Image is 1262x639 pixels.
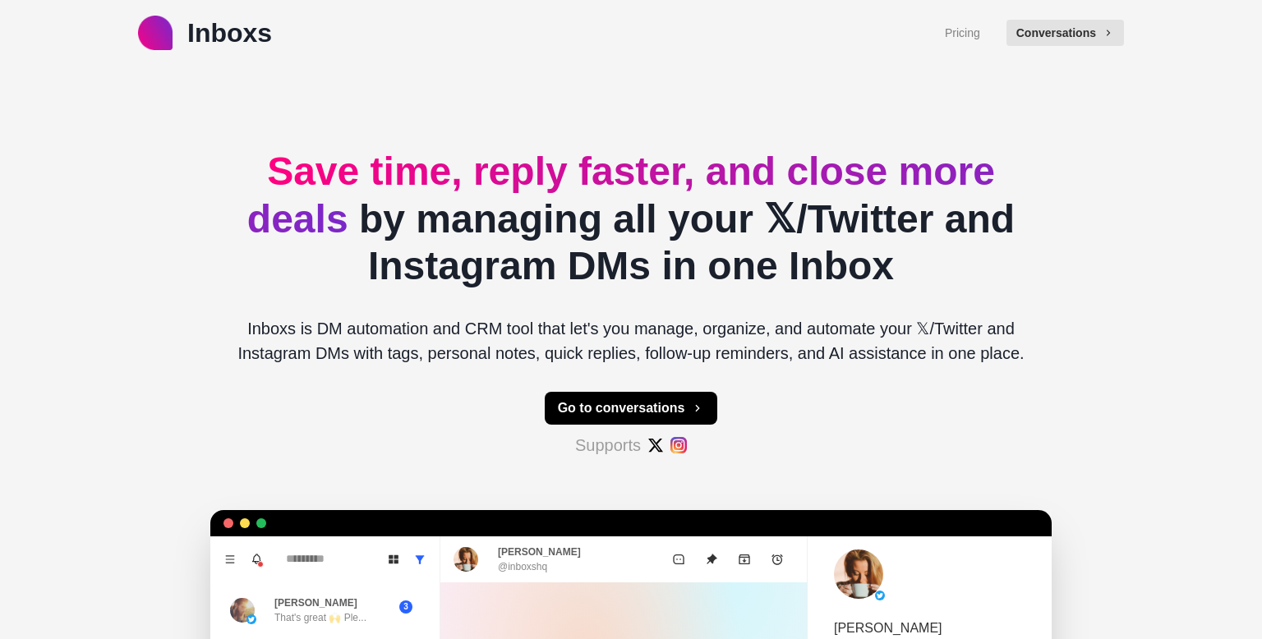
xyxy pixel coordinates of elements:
[662,543,695,576] button: Mark as unread
[834,618,942,638] p: [PERSON_NAME]
[399,600,412,614] span: 3
[247,149,995,241] span: Save time, reply faster, and close more deals
[545,392,718,425] button: Go to conversations
[875,591,885,600] img: picture
[274,610,366,625] p: That's great 🙌 Ple...
[498,559,547,574] p: @inboxshq
[138,13,272,53] a: logoInboxs
[246,614,256,624] img: picture
[407,546,433,572] button: Show all conversations
[498,545,581,559] p: [PERSON_NAME]
[761,543,794,576] button: Add reminder
[223,148,1039,290] h2: by managing all your 𝕏/Twitter and Instagram DMs in one Inbox
[1006,20,1124,46] button: Conversations
[728,543,761,576] button: Archive
[230,598,255,623] img: picture
[217,546,243,572] button: Menu
[187,13,272,53] p: Inboxs
[647,437,664,453] img: #
[223,316,1039,365] p: Inboxs is DM automation and CRM tool that let's you manage, organize, and automate your 𝕏/Twitter...
[695,543,728,576] button: Unpin
[834,549,883,599] img: picture
[380,546,407,572] button: Board View
[454,547,478,572] img: picture
[670,437,687,453] img: #
[243,546,269,572] button: Notifications
[575,433,641,457] p: Supports
[138,16,173,50] img: logo
[945,25,980,42] a: Pricing
[274,595,357,610] p: [PERSON_NAME]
